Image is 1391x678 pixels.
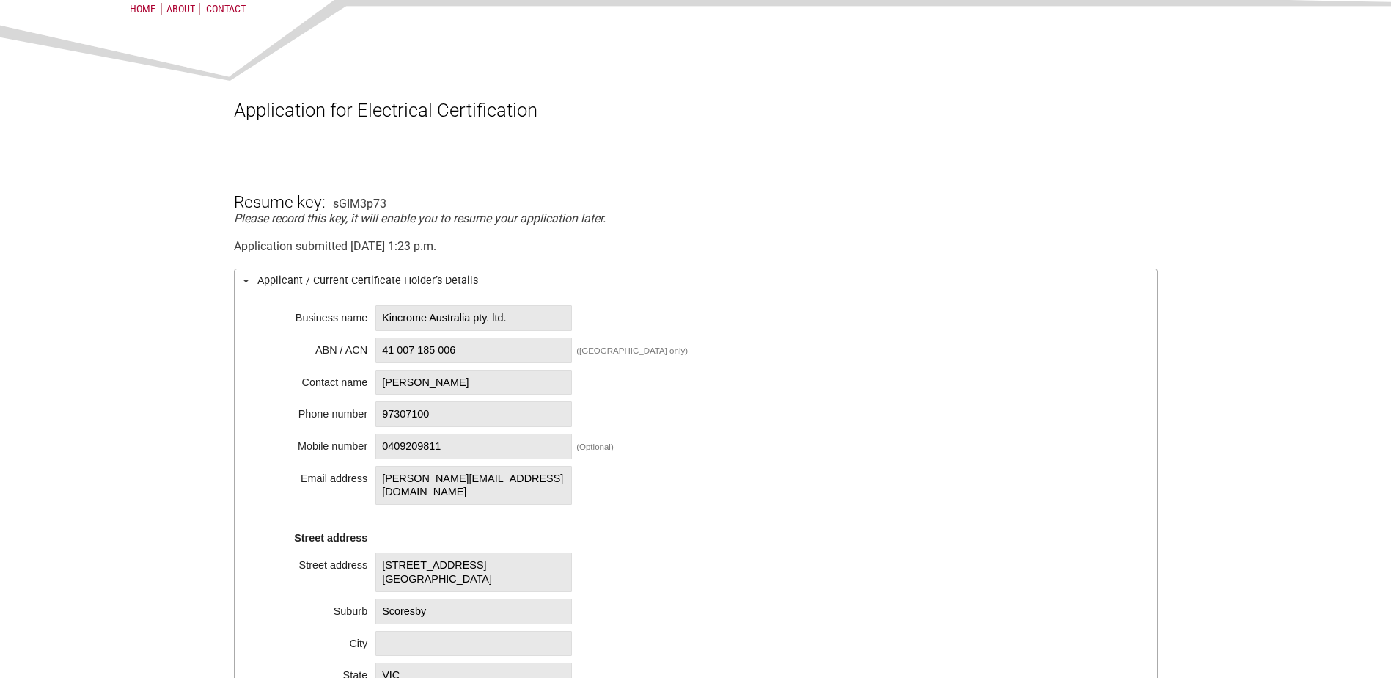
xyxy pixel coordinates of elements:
div: Business name [257,307,367,322]
em: Please record this key, it will enable you to resume your application later. [234,211,606,225]
h1: Application for Electrical Certification [234,99,1158,121]
div: (Optional) [576,442,614,451]
a: About [161,3,200,15]
strong: Street address [294,532,367,544]
span: 0409209811 [375,434,572,459]
div: Phone number [257,404,367,418]
div: Email address [257,468,367,483]
div: Suburb [257,601,367,616]
span: [PERSON_NAME][EMAIL_ADDRESS][DOMAIN_NAME] [375,466,572,505]
h3: Resume key: [234,167,326,211]
span: 97307100 [375,401,572,427]
a: Contact [206,3,246,15]
span: Kincrome Australia pty. ltd. [375,305,572,331]
div: Mobile number [257,436,367,451]
div: Contact name [257,372,367,387]
div: Application submitted [DATE] 1:23 p.m. [234,239,1158,253]
div: ABN / ACN [257,340,367,354]
div: sGIM3p73 [333,197,386,211]
span: 41 007 185 006 [375,338,572,363]
a: Home [130,3,155,15]
div: Street address [257,555,367,569]
span: [STREET_ADDRESS][GEOGRAPHIC_DATA] [375,553,572,591]
span: [PERSON_NAME] [375,370,572,395]
div: City [257,633,367,648]
span: Scoresby [375,599,572,624]
div: ([GEOGRAPHIC_DATA] only) [576,346,688,355]
h3: Applicant / Current Certificate Holder’s Details [234,269,1158,294]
